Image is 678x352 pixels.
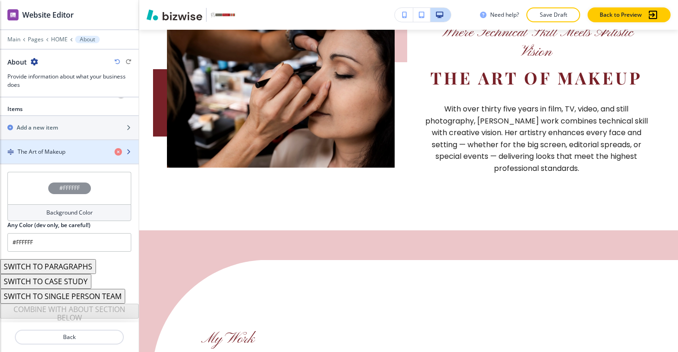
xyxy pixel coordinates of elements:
[7,172,131,221] button: #FFFFFFBackground Color
[59,184,80,192] h4: #FFFFFF
[147,9,202,20] img: Bizwise Logo
[201,330,254,348] span: My Work
[7,149,14,155] img: Drag
[18,148,65,156] h4: The Art of Makeup
[490,11,519,19] h3: Need help?
[600,11,642,19] p: Back to Preview
[7,221,90,229] h2: Any Color (dev only, be careful!)
[15,330,124,345] button: Back
[75,36,100,43] button: About
[588,7,671,22] button: Back to Preview
[430,67,642,88] p: The Art of Makeup
[7,57,27,67] h2: About
[80,36,95,43] p: About
[22,9,74,20] h2: Website Editor
[7,105,23,113] h2: Items
[422,103,650,175] p: With over thirty five years in film, TV, video, and still photography, [PERSON_NAME] work combine...
[7,9,19,20] img: editor icon
[211,12,236,17] img: Your Logo
[526,7,580,22] button: Save Draft
[17,124,58,132] h2: Add a new item
[7,36,20,43] button: Main
[51,36,68,43] button: HOME
[422,23,650,62] p: Where Technical Skill Meets Artistic Vision
[7,72,131,89] h3: Provide information about what your business does
[538,11,568,19] p: Save Draft
[16,333,123,341] p: Back
[28,36,44,43] button: Pages
[46,209,93,217] h4: Background Color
